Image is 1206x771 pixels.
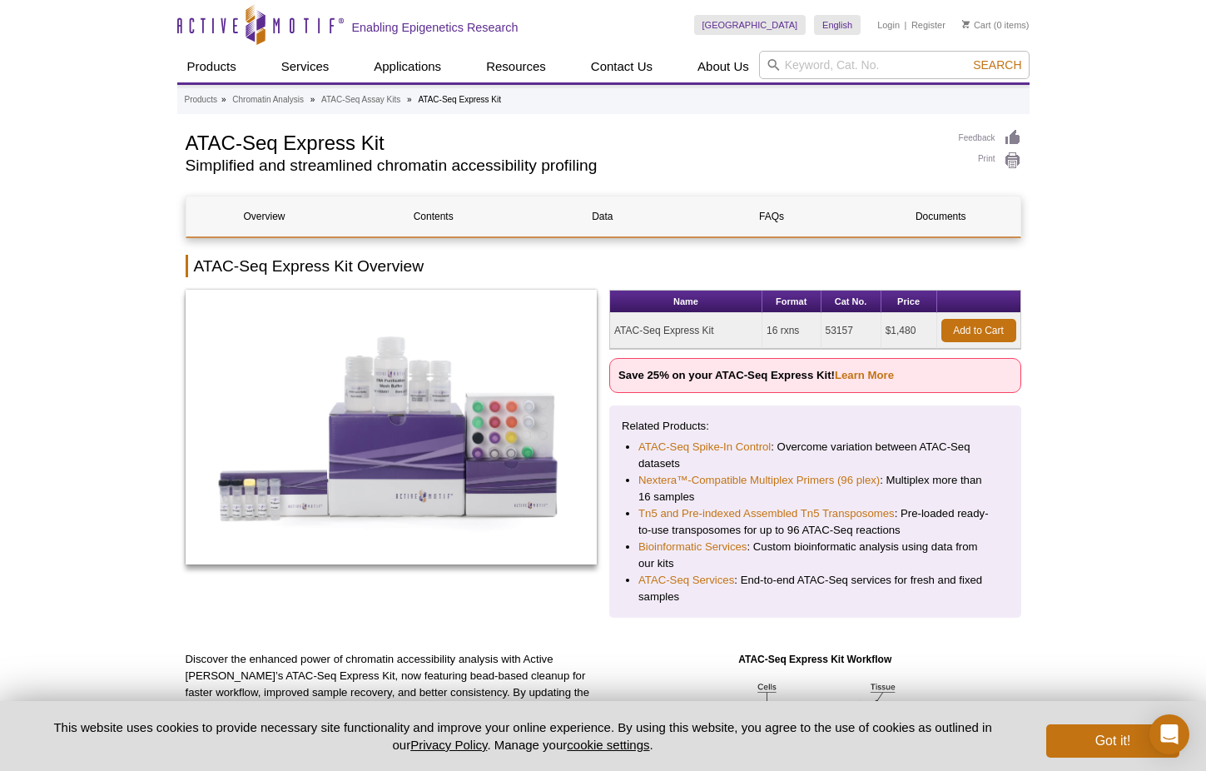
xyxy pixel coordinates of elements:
li: (0 items) [962,15,1030,35]
a: ATAC-Seq Assay Kits [321,92,400,107]
input: Keyword, Cat. No. [759,51,1030,79]
a: Products [177,51,246,82]
a: FAQs [693,196,850,236]
td: ATAC-Seq Express Kit [610,313,762,349]
td: 53157 [821,313,881,349]
button: Search [968,57,1026,72]
a: Chromatin Analysis [232,92,304,107]
a: Nextera™-Compatible Multiplex Primers (96 plex) [638,472,880,489]
img: ATAC-Seq Express Kit [186,290,598,565]
a: ATAC-Seq Spike-In Control [638,439,771,455]
li: » [407,95,412,104]
th: Name [610,291,762,313]
a: Applications [364,51,451,82]
li: ATAC-Seq Express Kit [418,95,501,104]
td: 16 rxns [762,313,821,349]
button: cookie settings [567,738,649,752]
a: Data [524,196,681,236]
p: This website uses cookies to provide necessary site functionality and improve your online experie... [27,719,1019,754]
li: : End-to-end ATAC-Seq services for fresh and fixed samples [638,572,992,605]
li: : Overcome variation between ATAC-Seq datasets [638,439,992,472]
span: Search [973,58,1021,72]
li: | [905,15,907,35]
a: English [814,15,861,35]
a: Contact Us [581,51,663,82]
a: ATAC-Seq Services [638,572,734,589]
button: Got it! [1046,724,1179,758]
a: Resources [476,51,556,82]
li: » [221,95,226,104]
th: Price [881,291,937,313]
a: About Us [687,51,759,82]
a: Contents [355,196,512,236]
th: Format [762,291,821,313]
h2: ATAC-Seq Express Kit Overview [186,255,1021,277]
strong: ATAC-Seq Express Kit Workflow [738,654,891,665]
a: [GEOGRAPHIC_DATA] [694,15,806,35]
a: Documents [862,196,1019,236]
a: Register [911,19,945,31]
h2: Enabling Epigenetics Research [352,20,519,35]
a: Add to Cart [941,319,1016,342]
h1: ATAC-Seq Express Kit [186,129,942,154]
li: : Multiplex more than 16 samples [638,472,992,505]
td: $1,480 [881,313,937,349]
a: Privacy Policy [410,738,487,752]
a: Feedback [959,129,1021,147]
h2: Simplified and streamlined chromatin accessibility profiling [186,158,942,173]
th: Cat No. [821,291,881,313]
li: : Pre-loaded ready-to-use transposomes for up to 96 ATAC-Seq reactions [638,505,992,539]
li: : Custom bioinformatic analysis using data from our kits [638,539,992,572]
li: » [310,95,315,104]
a: Bioinformatic Services [638,539,747,555]
a: Overview [186,196,343,236]
img: Your Cart [962,20,970,28]
div: Open Intercom Messenger [1149,714,1189,754]
a: Tn5 and Pre-indexed Assembled Tn5 Transposomes [638,505,895,522]
a: Login [877,19,900,31]
a: Cart [962,19,991,31]
a: Products [185,92,217,107]
a: Print [959,152,1021,170]
p: Related Products: [622,418,1009,435]
a: Services [271,51,340,82]
a: Learn More [835,369,894,381]
strong: Save 25% on your ATAC-Seq Express Kit! [618,369,894,381]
